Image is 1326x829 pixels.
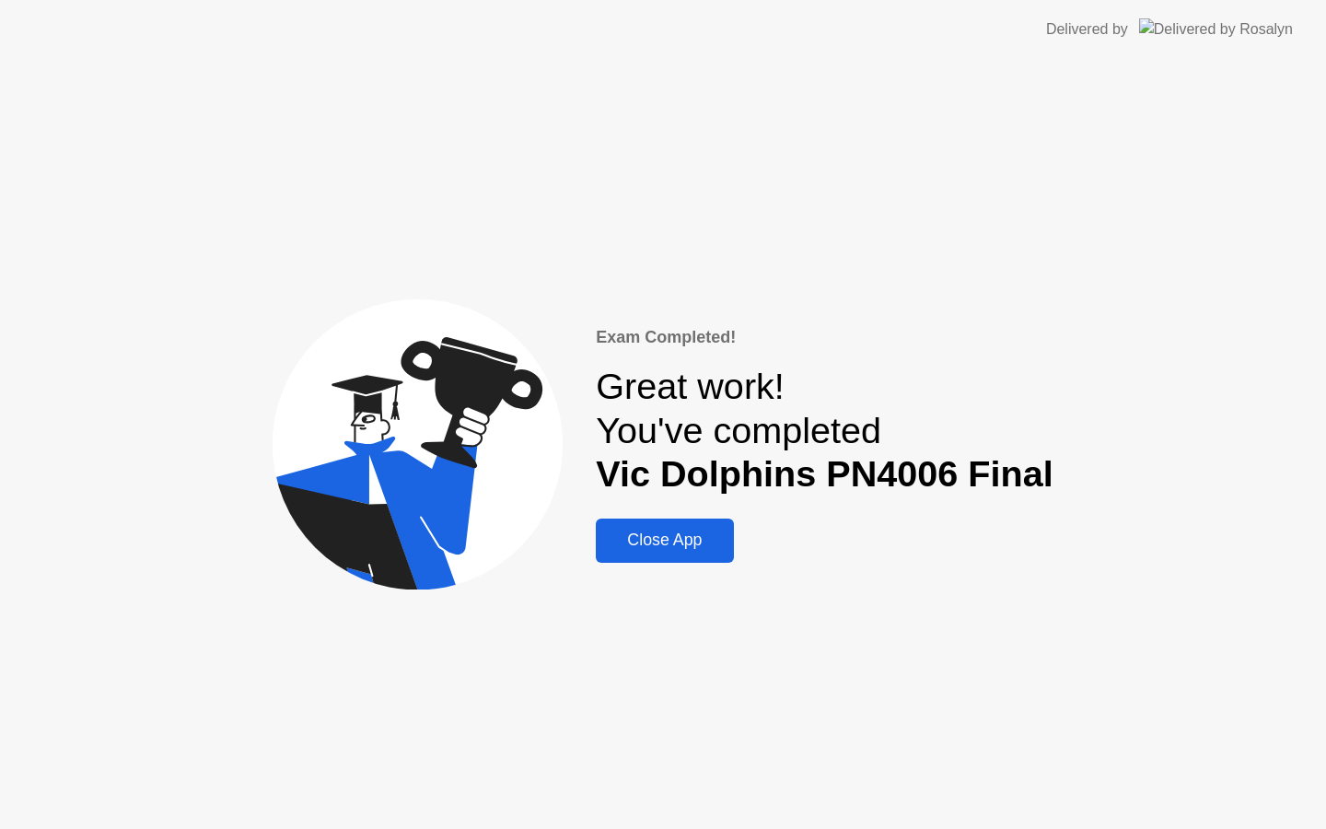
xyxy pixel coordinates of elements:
div: Exam Completed! [596,325,1053,350]
div: Great work! You've completed [596,365,1053,496]
b: Vic Dolphins PN4006 Final [596,453,1053,494]
button: Close App [596,519,733,563]
img: Delivered by Rosalyn [1139,18,1293,40]
div: Close App [601,531,727,550]
div: Delivered by [1046,18,1128,41]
